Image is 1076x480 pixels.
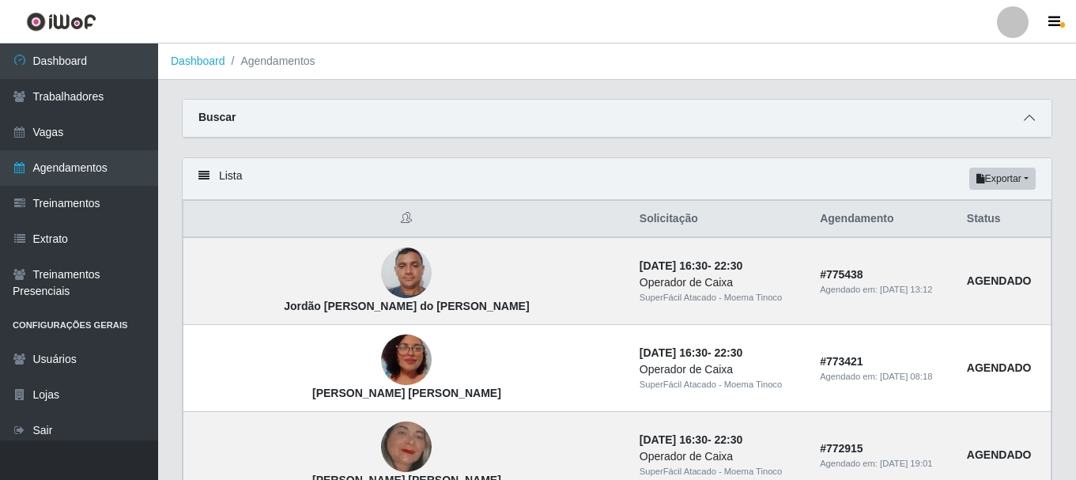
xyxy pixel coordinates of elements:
[640,274,801,291] div: Operador de Caixa
[640,361,801,378] div: Operador de Caixa
[640,291,801,304] div: SuperFácil Atacado - Moema Tinoco
[969,168,1036,190] button: Exportar
[810,201,957,238] th: Agendamento
[26,12,96,32] img: CoreUI Logo
[225,53,315,70] li: Agendamentos
[715,259,743,272] time: 22:30
[640,378,801,391] div: SuperFácil Atacado - Moema Tinoco
[640,465,801,478] div: SuperFácil Atacado - Moema Tinoco
[715,433,743,446] time: 22:30
[880,285,932,294] time: [DATE] 13:12
[640,346,708,359] time: [DATE] 16:30
[381,315,432,405] img: Érika Juliana Fernandes Ferreira
[381,240,432,307] img: Jordão Davidson do Nascimento Franco
[640,259,742,272] strong: -
[183,158,1051,200] div: Lista
[284,300,529,312] strong: Jordão [PERSON_NAME] do [PERSON_NAME]
[630,201,810,238] th: Solicitação
[957,201,1051,238] th: Status
[312,387,501,399] strong: [PERSON_NAME] [PERSON_NAME]
[820,268,863,281] strong: # 775438
[171,55,225,67] a: Dashboard
[198,111,236,123] strong: Buscar
[820,355,863,368] strong: # 773421
[820,442,863,455] strong: # 772915
[880,459,932,468] time: [DATE] 19:01
[820,370,948,384] div: Agendado em:
[967,448,1032,461] strong: AGENDADO
[967,361,1032,374] strong: AGENDADO
[820,457,948,471] div: Agendado em:
[158,43,1076,80] nav: breadcrumb
[640,433,708,446] time: [DATE] 16:30
[967,274,1032,287] strong: AGENDADO
[640,259,708,272] time: [DATE] 16:30
[640,346,742,359] strong: -
[880,372,932,381] time: [DATE] 08:18
[715,346,743,359] time: 22:30
[820,283,948,297] div: Agendado em:
[640,448,801,465] div: Operador de Caixa
[640,433,742,446] strong: -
